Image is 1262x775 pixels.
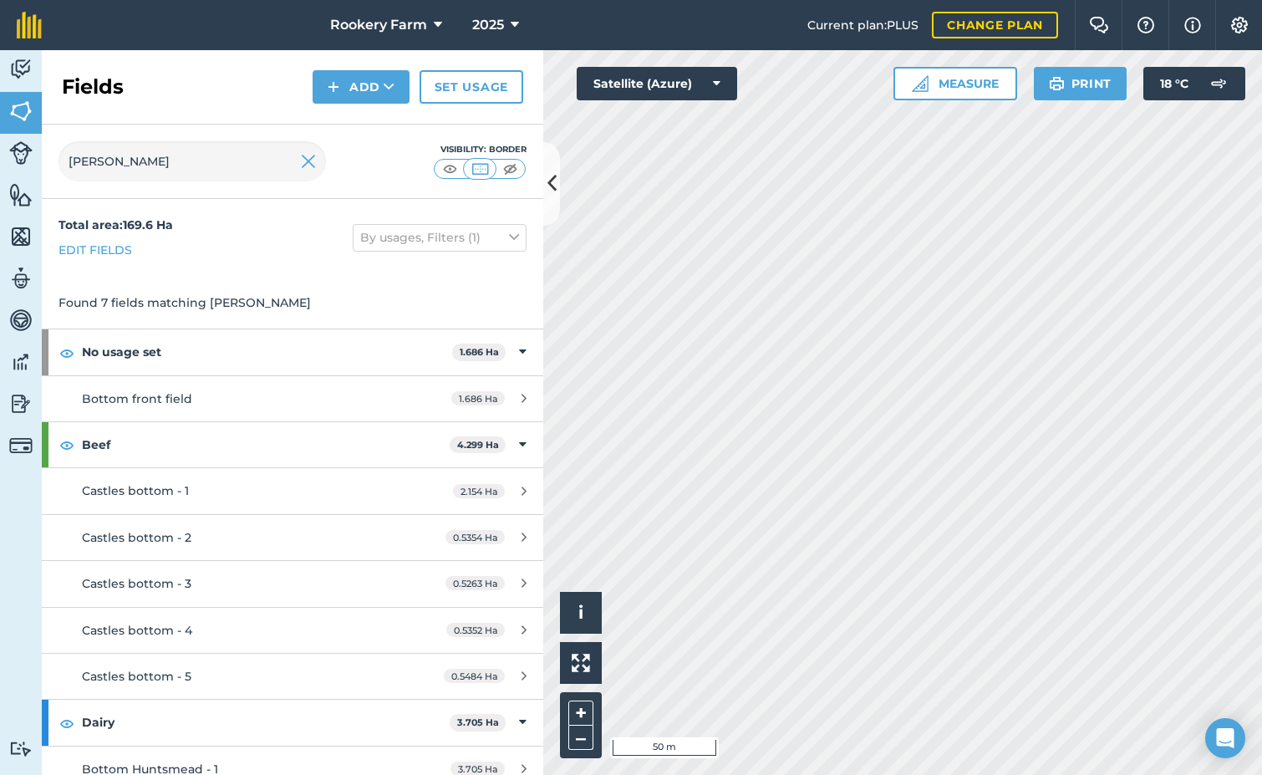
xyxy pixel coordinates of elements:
[1089,17,1109,33] img: Two speech bubbles overlapping with the left bubble in the forefront
[82,623,192,638] span: Castles bottom - 4
[444,669,505,683] span: 0.5484 Ha
[82,329,452,375] strong: No usage set
[420,70,523,104] a: Set usage
[82,700,450,745] strong: Dairy
[9,349,33,375] img: svg+xml;base64,PD94bWwgdmVyc2lvbj0iMS4wIiBlbmNvZGluZz0idXRmLTgiPz4KPCEtLSBHZW5lcmF0b3I6IEFkb2JlIE...
[932,12,1058,38] a: Change plan
[82,391,192,406] span: Bottom front field
[1034,67,1127,100] button: Print
[1229,17,1249,33] img: A cog icon
[440,161,461,177] img: svg+xml;base64,PHN2ZyB4bWxucz0iaHR0cDovL3d3dy53My5vcmcvMjAwMC9zdmciIHdpZHRoPSI1MCIgaGVpZ2h0PSI0MC...
[500,161,521,177] img: svg+xml;base64,PHN2ZyB4bWxucz0iaHR0cDovL3d3dy53My5vcmcvMjAwMC9zdmciIHdpZHRoPSI1MCIgaGVpZ2h0PSI0MC...
[572,654,590,672] img: Four arrows, one pointing top left, one top right, one bottom right and the last bottom left
[472,15,504,35] span: 2025
[82,669,191,684] span: Castles bottom - 5
[1184,15,1201,35] img: svg+xml;base64,PHN2ZyB4bWxucz0iaHR0cDovL3d3dy53My5vcmcvMjAwMC9zdmciIHdpZHRoPSIxNyIgaGVpZ2h0PSIxNy...
[577,67,737,100] button: Satellite (Azure)
[42,654,543,699] a: Castles bottom - 50.5484 Ha
[9,182,33,207] img: svg+xml;base64,PHN2ZyB4bWxucz0iaHR0cDovL3d3dy53My5vcmcvMjAwMC9zdmciIHdpZHRoPSI1NiIgaGVpZ2h0PSI2MC...
[9,308,33,333] img: svg+xml;base64,PD94bWwgdmVyc2lvbj0iMS4wIiBlbmNvZGluZz0idXRmLTgiPz4KPCEtLSBHZW5lcmF0b3I6IEFkb2JlIE...
[328,77,339,97] img: svg+xml;base64,PHN2ZyB4bWxucz0iaHR0cDovL3d3dy53My5vcmcvMjAwMC9zdmciIHdpZHRoPSIxNCIgaGVpZ2h0PSIyNC...
[82,483,189,498] span: Castles bottom - 1
[330,15,427,35] span: Rookery Farm
[42,561,543,606] a: Castles bottom - 30.5263 Ha
[457,439,499,451] strong: 4.299 Ha
[893,67,1017,100] button: Measure
[460,346,499,358] strong: 1.686 Ha
[9,99,33,124] img: svg+xml;base64,PHN2ZyB4bWxucz0iaHR0cDovL3d3dy53My5vcmcvMjAwMC9zdmciIHdpZHRoPSI1NiIgaGVpZ2h0PSI2MC...
[42,376,543,421] a: Bottom front field1.686 Ha
[62,74,124,100] h2: Fields
[445,530,505,544] span: 0.5354 Ha
[1049,74,1065,94] img: svg+xml;base64,PHN2ZyB4bWxucz0iaHR0cDovL3d3dy53My5vcmcvMjAwMC9zdmciIHdpZHRoPSIxOSIgaGVpZ2h0PSIyNC...
[353,224,527,251] button: By usages, Filters (1)
[59,713,74,733] img: svg+xml;base64,PHN2ZyB4bWxucz0iaHR0cDovL3d3dy53My5vcmcvMjAwMC9zdmciIHdpZHRoPSIxOCIgaGVpZ2h0PSIyNC...
[9,741,33,757] img: svg+xml;base64,PD94bWwgdmVyc2lvbj0iMS4wIiBlbmNvZGluZz0idXRmLTgiPz4KPCEtLSBHZW5lcmF0b3I6IEFkb2JlIE...
[42,422,543,467] div: Beef4.299 Ha
[1136,17,1156,33] img: A question mark icon
[453,484,505,498] span: 2.154 Ha
[59,343,74,363] img: svg+xml;base64,PHN2ZyB4bWxucz0iaHR0cDovL3d3dy53My5vcmcvMjAwMC9zdmciIHdpZHRoPSIxOCIgaGVpZ2h0PSIyNC...
[9,224,33,249] img: svg+xml;base64,PHN2ZyB4bWxucz0iaHR0cDovL3d3dy53My5vcmcvMjAwMC9zdmciIHdpZHRoPSI1NiIgaGVpZ2h0PSI2MC...
[807,16,919,34] span: Current plan : PLUS
[1160,67,1188,100] span: 18 ° C
[1205,718,1245,758] div: Open Intercom Messenger
[9,391,33,416] img: svg+xml;base64,PD94bWwgdmVyc2lvbj0iMS4wIiBlbmNvZGluZz0idXRmLTgiPz4KPCEtLSBHZW5lcmF0b3I6IEFkb2JlIE...
[9,141,33,165] img: svg+xml;base64,PD94bWwgdmVyc2lvbj0iMS4wIiBlbmNvZGluZz0idXRmLTgiPz4KPCEtLSBHZW5lcmF0b3I6IEFkb2JlIE...
[560,592,602,634] button: i
[59,141,326,181] input: Search
[578,602,583,623] span: i
[446,623,505,637] span: 0.5352 Ha
[82,530,191,545] span: Castles bottom - 2
[9,57,33,82] img: svg+xml;base64,PD94bWwgdmVyc2lvbj0iMS4wIiBlbmNvZGluZz0idXRmLTgiPz4KPCEtLSBHZW5lcmF0b3I6IEFkb2JlIE...
[82,422,450,467] strong: Beef
[1143,67,1245,100] button: 18 °C
[42,608,543,653] a: Castles bottom - 40.5352 Ha
[568,726,593,750] button: –
[42,700,543,745] div: Dairy3.705 Ha
[42,329,543,375] div: No usage set1.686 Ha
[445,576,505,590] span: 0.5263 Ha
[301,151,316,171] img: svg+xml;base64,PHN2ZyB4bWxucz0iaHR0cDovL3d3dy53My5vcmcvMjAwMC9zdmciIHdpZHRoPSIyMiIgaGVpZ2h0PSIzMC...
[42,277,543,329] div: Found 7 fields matching [PERSON_NAME]
[433,143,527,156] div: Visibility: Border
[568,701,593,726] button: +
[457,716,499,728] strong: 3.705 Ha
[42,468,543,513] a: Castles bottom - 12.154 Ha
[82,576,191,591] span: Castles bottom - 3
[42,515,543,560] a: Castles bottom - 20.5354 Ha
[9,434,33,457] img: svg+xml;base64,PD94bWwgdmVyc2lvbj0iMS4wIiBlbmNvZGluZz0idXRmLTgiPz4KPCEtLSBHZW5lcmF0b3I6IEFkb2JlIE...
[912,75,929,92] img: Ruler icon
[9,266,33,291] img: svg+xml;base64,PD94bWwgdmVyc2lvbj0iMS4wIiBlbmNvZGluZz0idXRmLTgiPz4KPCEtLSBHZW5lcmF0b3I6IEFkb2JlIE...
[470,161,491,177] img: svg+xml;base64,PHN2ZyB4bWxucz0iaHR0cDovL3d3dy53My5vcmcvMjAwMC9zdmciIHdpZHRoPSI1MCIgaGVpZ2h0PSI0MC...
[59,217,173,232] strong: Total area : 169.6 Ha
[451,391,505,405] span: 1.686 Ha
[313,70,410,104] button: Add
[17,12,42,38] img: fieldmargin Logo
[59,241,132,259] a: Edit fields
[59,435,74,455] img: svg+xml;base64,PHN2ZyB4bWxucz0iaHR0cDovL3d3dy53My5vcmcvMjAwMC9zdmciIHdpZHRoPSIxOCIgaGVpZ2h0PSIyNC...
[1202,67,1235,100] img: svg+xml;base64,PD94bWwgdmVyc2lvbj0iMS4wIiBlbmNvZGluZz0idXRmLTgiPz4KPCEtLSBHZW5lcmF0b3I6IEFkb2JlIE...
